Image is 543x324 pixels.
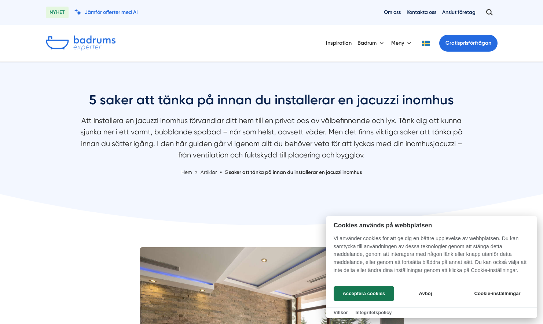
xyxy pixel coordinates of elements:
button: Cookie-inställningar [465,286,529,301]
a: Villkor [334,310,348,315]
a: Integritetspolicy [355,310,392,315]
p: Vi använder cookies för att ge dig en bättre upplevelse av webbplatsen. Du kan samtycka till anvä... [326,235,537,279]
button: Avböj [396,286,455,301]
button: Acceptera cookies [334,286,394,301]
h2: Cookies används på webbplatsen [326,222,537,229]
